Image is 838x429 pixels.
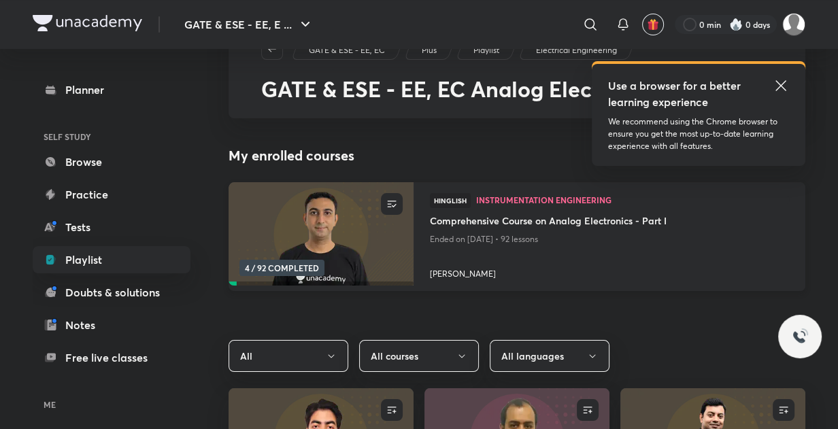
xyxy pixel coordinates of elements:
a: Tests [33,213,190,241]
a: Electrical Engineering [534,44,620,56]
button: All [229,340,348,372]
a: Comprehensive Course on Analog Electronics - Part I [430,213,789,230]
a: GATE & ESE - EE, EC [307,44,388,56]
p: Playlist [473,44,499,56]
img: Company Logo [33,15,142,31]
a: [PERSON_NAME] [430,262,789,280]
h5: Use a browser for a better learning experience [608,78,743,110]
button: All languages [490,340,609,372]
a: Plus [420,44,439,56]
a: Practice [33,181,190,208]
a: Company Logo [33,15,142,35]
img: streak [729,18,743,31]
img: new-thumbnail [227,182,415,287]
p: Electrical Engineering [536,44,617,56]
a: Planner [33,76,190,103]
span: GATE & ESE - EE, EC Analog Electronics [261,74,661,103]
p: We recommend using the Chrome browser to ensure you get the most up-to-date learning experience w... [608,116,789,152]
p: Plus [422,44,437,56]
img: ttu [792,328,808,345]
span: Hinglish [430,193,471,208]
button: GATE & ESE - EE, E ... [176,11,322,38]
a: Notes [33,311,190,339]
img: Juhi Yaduwanshi [782,13,805,36]
a: Free live classes [33,344,190,371]
a: Doubts & solutions [33,279,190,306]
span: Instrumentation Engineering [476,196,789,204]
h6: SELF STUDY [33,125,190,148]
button: All courses [359,340,479,372]
p: Ended on [DATE] • 92 lessons [430,230,789,248]
a: Playlist [33,246,190,273]
img: avatar [647,18,659,31]
a: Browse [33,148,190,175]
span: 4 / 92 COMPLETED [239,260,324,276]
h4: My enrolled courses [229,145,805,166]
button: avatar [642,14,664,35]
a: Instrumentation Engineering [476,196,789,205]
a: new-thumbnail4 / 92 COMPLETED [229,182,414,291]
p: GATE & ESE - EE, EC [309,44,385,56]
h6: ME [33,393,190,416]
a: Playlist [471,44,502,56]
